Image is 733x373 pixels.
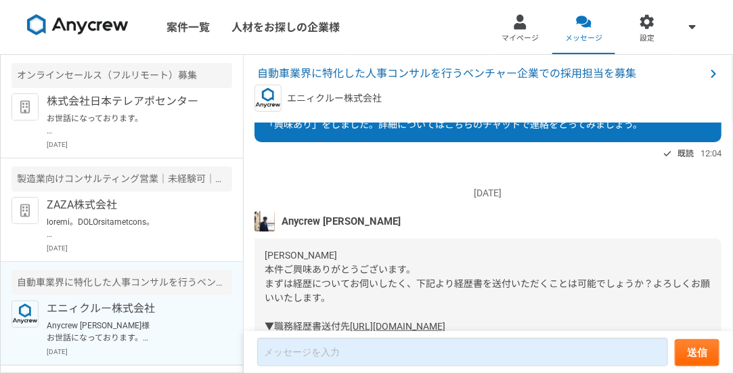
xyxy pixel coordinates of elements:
span: 「興味あり」をしました。詳細についてはこちらのチャットで連絡をとってみましょう。 [265,119,642,130]
button: 送信 [675,339,719,366]
img: logo_text_blue_01.png [12,301,39,328]
p: ZAZA株式会社 [47,197,214,213]
p: [DATE] [47,139,232,150]
span: 自動車業界に特化した人事コンサルを行うベンチャー企業での採用担当を募集 [257,66,705,82]
div: 製造業向けコンサルティング営業｜未経験可｜法人営業としてキャリアアップしたい方 [12,167,232,192]
p: [DATE] [254,186,721,200]
span: マイページ [502,33,539,44]
span: [PERSON_NAME] 本件ご興味ありがとうございます。 まずは経歴についてお伺いしたく、下記より経歴書を送付いただくことは可能でしょうか？よろしくお願いいたします。 ▼職務経歴書送付先 [265,250,710,332]
span: 設定 [640,33,654,44]
div: 自動車業界に特化した人事コンサルを行うベンチャー企業での採用担当を募集 [12,270,232,295]
div: オンラインセールス（フルリモート）募集 [12,63,232,88]
p: エニィクルー株式会社 [287,91,382,106]
img: 8DqYSo04kwAAAAASUVORK5CYII= [27,14,129,36]
a: [URL][DOMAIN_NAME] [350,321,445,332]
p: loremi。DOLOrsitametcons。 adipiscinge、seddoeiusmodtemporincididun。 utlaboreetdolo、magnaaliquaenima... [47,216,214,240]
p: 株式会社日本テレアポセンター [47,93,214,110]
img: logo_text_blue_01.png [254,85,282,112]
p: [DATE] [47,347,232,357]
span: 12:04 [701,147,721,160]
p: お世話になっております。 プロフィール拝見してとても魅力的なご経歴で、 ぜひ一度、弊社面談をお願いできないでしょうか？ [URL][DOMAIN_NAME][DOMAIN_NAME] 当社ですが... [47,112,214,137]
p: Anycrew [PERSON_NAME]様 お世話になっております。 ご返信が遅くなり申し訳ありません。 先ほど、経歴書を送付させていただきました。 ご確認いただけますと幸いです。 よろしくお... [47,320,214,344]
img: default_org_logo-42cde973f59100197ec2c8e796e4974ac8490bb5b08a0eb061ff975e4574aa76.png [12,197,39,224]
span: メッセージ [565,33,602,44]
span: Anycrew [PERSON_NAME] [282,214,401,229]
p: エニィクルー株式会社 [47,301,214,317]
img: default_org_logo-42cde973f59100197ec2c8e796e4974ac8490bb5b08a0eb061ff975e4574aa76.png [12,93,39,120]
span: 既読 [678,146,694,162]
p: [DATE] [47,243,232,253]
img: tomoya_yamashita.jpeg [254,211,275,232]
